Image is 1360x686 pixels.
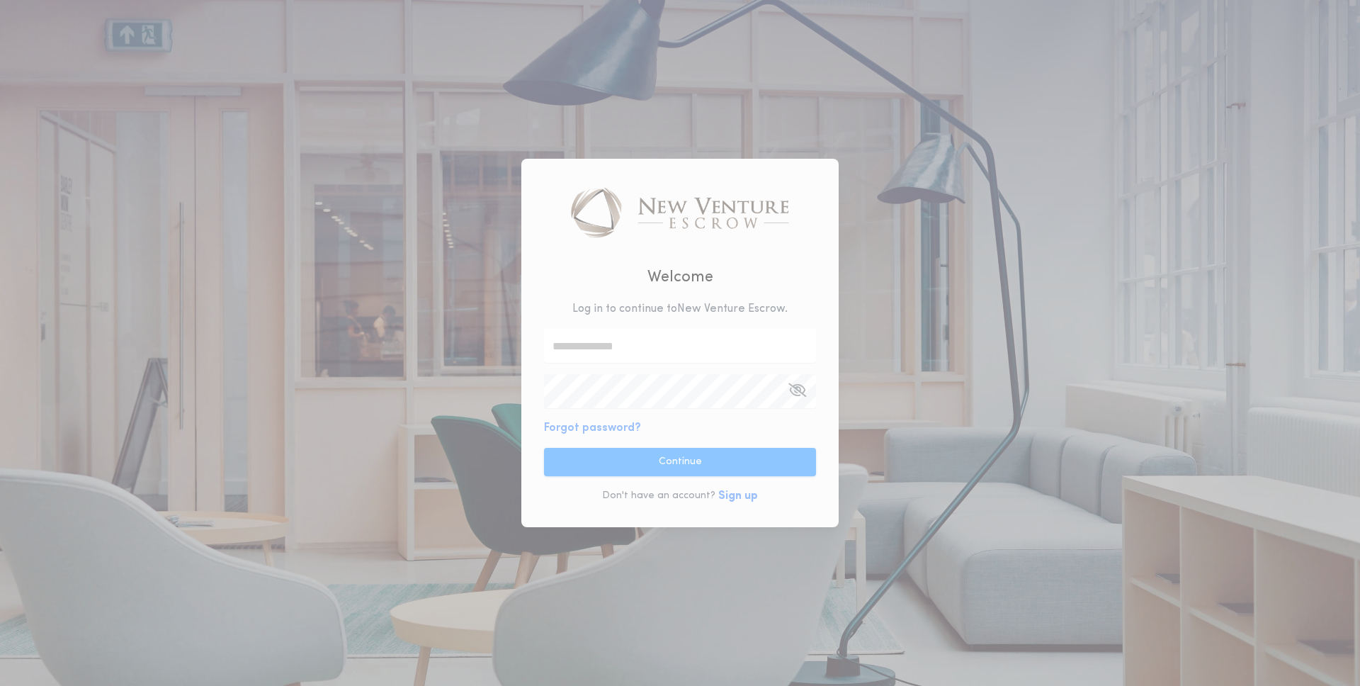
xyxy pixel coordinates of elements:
[544,448,816,476] button: Continue
[571,187,788,237] img: logo
[718,488,758,505] button: Sign up
[602,489,715,503] p: Don't have an account?
[572,300,788,317] p: Log in to continue to New Venture Escrow .
[544,420,641,437] button: Forgot password?
[647,266,713,289] h2: Welcome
